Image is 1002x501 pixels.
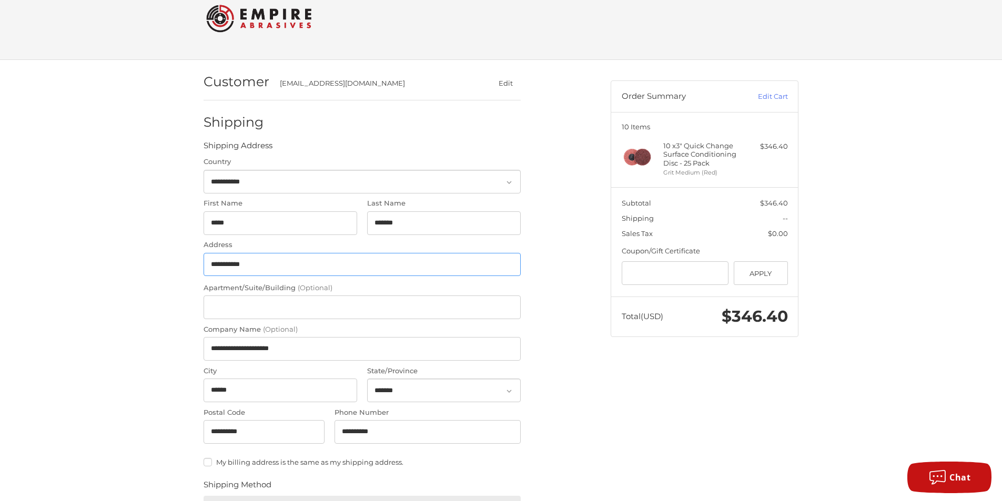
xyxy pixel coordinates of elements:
span: $346.40 [722,306,788,326]
h2: Customer [204,74,269,90]
a: Edit Cart [735,91,788,102]
h3: 10 Items [622,122,788,131]
label: Last Name [367,198,521,209]
span: $346.40 [760,199,788,207]
li: Grit Medium (Red) [663,168,744,177]
div: Coupon/Gift Certificate [622,246,788,257]
span: -- [783,214,788,222]
label: City [204,366,357,376]
span: Sales Tax [622,229,653,238]
button: Edit [490,76,521,91]
label: Company Name [204,324,521,335]
label: Phone Number [335,407,521,418]
label: Apartment/Suite/Building [204,283,521,293]
label: Address [204,240,521,250]
span: Subtotal [622,199,651,207]
span: $0.00 [768,229,788,238]
legend: Shipping Method [204,479,271,496]
span: Chat [949,472,970,483]
div: $346.40 [746,141,788,152]
h3: Order Summary [622,91,735,102]
span: Total (USD) [622,311,663,321]
label: First Name [204,198,357,209]
div: [EMAIL_ADDRESS][DOMAIN_NAME] [280,78,470,89]
h2: Shipping [204,114,265,130]
label: Postal Code [204,407,325,418]
h4: 10 x 3" Quick Change Surface Conditioning Disc - 25 Pack [663,141,744,167]
label: Country [204,157,521,167]
input: Gift Certificate or Coupon Code [622,261,729,285]
button: Apply [734,261,788,285]
span: Shipping [622,214,654,222]
legend: Shipping Address [204,140,272,157]
small: (Optional) [263,325,298,333]
button: Chat [907,462,991,493]
label: State/Province [367,366,521,376]
small: (Optional) [298,283,332,292]
label: My billing address is the same as my shipping address. [204,458,521,466]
